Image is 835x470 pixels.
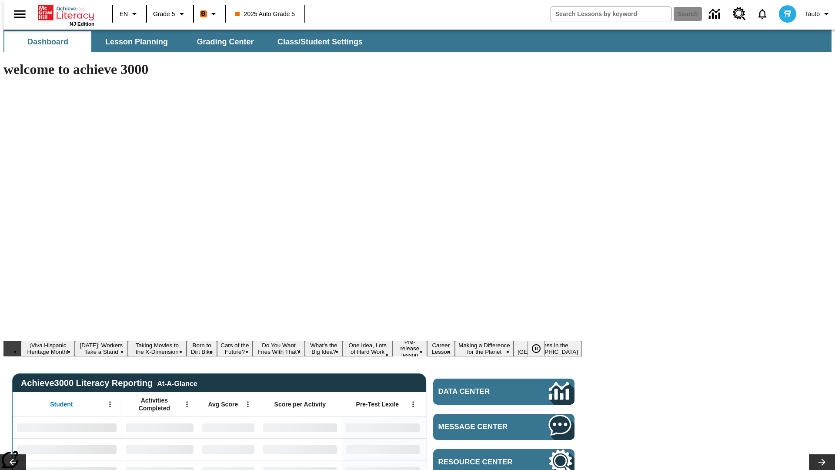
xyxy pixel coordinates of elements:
[241,398,254,411] button: Open Menu
[198,416,259,438] div: No Data,
[3,30,832,52] div: SubNavbar
[21,378,197,388] span: Achieve3000 Literacy Reporting
[277,37,363,47] span: Class/Student Settings
[528,341,554,356] div: Pause
[157,378,197,388] div: At-A-Glance
[438,387,520,396] span: Data Center
[93,31,180,52] button: Lesson Planning
[438,458,523,467] span: Resource Center
[802,6,835,22] button: Profile/Settings
[343,341,393,356] button: Slide 8 One Idea, Lots of Hard Work
[4,31,91,52] button: Dashboard
[104,398,117,411] button: Open Menu
[551,7,671,21] input: search field
[809,454,835,470] button: Lesson carousel, Next
[271,31,370,52] button: Class/Student Settings
[253,341,305,356] button: Slide 6 Do You Want Fries With That?
[27,37,68,47] span: Dashboard
[198,438,259,460] div: No Data,
[197,37,254,47] span: Grading Center
[75,341,128,356] button: Slide 2 Labor Day: Workers Take a Stand
[187,341,217,356] button: Slide 4 Born to Dirt Bike
[274,400,326,408] span: Score per Activity
[201,8,206,19] span: B
[528,341,545,356] button: Pause
[121,416,198,438] div: No Data,
[128,341,187,356] button: Slide 3 Taking Movies to the X-Dimension
[150,6,190,22] button: Grade: Grade 5, Select a grade
[728,2,751,26] a: Resource Center, Will open in new tab
[105,37,168,47] span: Lesson Planning
[427,341,455,356] button: Slide 10 Career Lesson
[433,379,574,405] a: Data Center
[180,398,194,411] button: Open Menu
[50,400,73,408] span: Student
[153,10,175,19] span: Grade 5
[407,398,420,411] button: Open Menu
[3,61,582,77] h1: welcome to achieve 3000
[126,396,183,412] span: Activities Completed
[197,6,222,22] button: Boost Class color is orange. Change class color
[70,21,94,27] span: NJ Edition
[805,10,820,19] span: Tauto
[120,10,128,19] span: EN
[751,3,774,25] a: Notifications
[121,438,198,460] div: No Data,
[7,1,33,27] button: Open side menu
[433,414,574,440] a: Message Center
[116,6,144,22] button: Language: EN, Select a language
[3,31,371,52] div: SubNavbar
[356,400,399,408] span: Pre-Test Lexile
[217,341,252,356] button: Slide 5 Cars of the Future?
[21,341,75,356] button: Slide 1 ¡Viva Hispanic Heritage Month!
[779,5,796,23] img: avatar image
[704,2,728,26] a: Data Center
[38,3,94,27] div: Home
[393,337,427,359] button: Slide 9 Pre-release lesson
[514,341,582,356] button: Slide 12 Sleepless in the Animal Kingdom
[774,3,802,25] button: Select a new avatar
[235,10,295,19] span: 2025 Auto Grade 5
[208,400,238,408] span: Avg Score
[182,31,269,52] button: Grading Center
[305,341,342,356] button: Slide 7 What's the Big Idea?
[38,4,94,21] a: Home
[438,423,523,431] span: Message Center
[455,341,514,356] button: Slide 11 Making a Difference for the Planet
